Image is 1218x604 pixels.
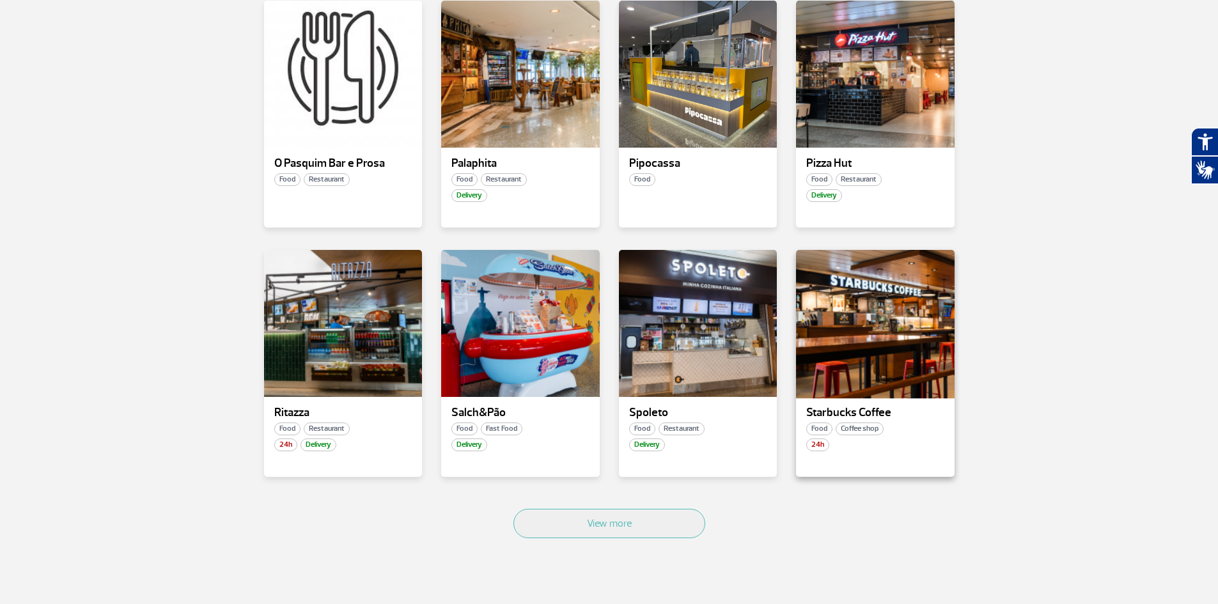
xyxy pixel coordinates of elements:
[481,173,527,186] span: Restaurant
[513,509,705,538] button: View more
[304,422,350,435] span: Restaurant
[806,189,842,202] span: Delivery
[451,189,487,202] span: Delivery
[1191,156,1218,184] button: Abrir tradutor de língua de sinais.
[274,173,301,186] span: Food
[304,173,350,186] span: Restaurant
[274,438,297,451] span: 24h
[451,407,589,419] p: Salch&Pão
[451,173,478,186] span: Food
[806,438,829,451] span: 24h
[451,438,487,451] span: Delivery
[629,422,655,435] span: Food
[274,157,412,170] p: O Pasquim Bar e Prosa
[451,422,478,435] span: Food
[629,438,665,451] span: Delivery
[806,407,944,419] p: Starbucks Coffee
[806,173,832,186] span: Food
[481,422,522,435] span: Fast Food
[301,438,336,451] span: Delivery
[806,157,944,170] p: Pizza Hut
[659,422,705,435] span: Restaurant
[274,422,301,435] span: Food
[806,422,832,435] span: Food
[629,407,767,419] p: Spoleto
[836,173,882,186] span: Restaurant
[451,157,589,170] p: Palaphita
[1191,128,1218,156] button: Abrir recursos assistivos.
[629,157,767,170] p: Pipocassa
[274,407,412,419] p: Ritazza
[629,173,655,186] span: Food
[836,422,884,435] span: Coffee shop
[1191,128,1218,184] div: Plugin de acessibilidade da Hand Talk.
